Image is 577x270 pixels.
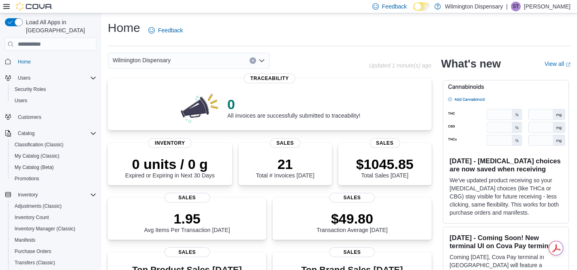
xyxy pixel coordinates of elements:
[15,214,49,221] span: Inventory Count
[15,153,60,159] span: My Catalog (Classic)
[369,62,431,69] p: Updated 1 minute(s) ago
[11,247,96,256] span: Purchase Orders
[15,112,45,122] a: Customers
[15,259,55,266] span: Transfers (Classic)
[11,162,96,172] span: My Catalog (Beta)
[8,150,100,162] button: My Catalog (Classic)
[18,59,31,65] span: Home
[244,74,295,83] span: Traceability
[256,156,314,172] p: 21
[8,223,100,234] button: Inventory Manager (Classic)
[15,129,38,138] button: Catalog
[227,96,360,112] p: 0
[15,237,35,243] span: Manifests
[11,201,65,211] a: Adjustments (Classic)
[15,112,96,122] span: Customers
[11,162,57,172] a: My Catalog (Beta)
[8,139,100,150] button: Classification (Classic)
[15,57,34,67] a: Home
[179,91,221,124] img: 0
[270,138,300,148] span: Sales
[11,224,96,234] span: Inventory Manager (Classic)
[125,156,215,179] div: Expired or Expiring in Next 30 Days
[145,22,186,38] a: Feedback
[15,129,96,138] span: Catalog
[15,175,39,182] span: Promotions
[11,258,96,268] span: Transfers (Classic)
[11,140,96,150] span: Classification (Classic)
[8,212,100,223] button: Inventory Count
[15,97,27,104] span: Users
[11,174,96,184] span: Promotions
[370,138,400,148] span: Sales
[11,213,52,222] a: Inventory Count
[11,201,96,211] span: Adjustments (Classic)
[15,56,96,66] span: Home
[108,20,140,36] h1: Home
[15,141,64,148] span: Classification (Classic)
[513,2,519,11] span: ST
[524,2,571,11] p: [PERSON_NAME]
[11,174,43,184] a: Promotions
[15,86,46,93] span: Security Roles
[250,57,256,64] button: Clear input
[316,211,388,233] div: Transaction Average [DATE]
[566,62,571,67] svg: External link
[11,224,79,234] a: Inventory Manager (Classic)
[165,193,210,202] span: Sales
[11,96,30,105] a: Users
[18,114,41,120] span: Customers
[15,190,41,200] button: Inventory
[165,247,210,257] span: Sales
[8,162,100,173] button: My Catalog (Beta)
[144,211,230,227] p: 1.95
[441,57,501,70] h2: What's new
[506,2,508,11] p: |
[8,95,100,106] button: Users
[356,156,414,172] p: $1045.85
[11,84,96,94] span: Security Roles
[329,193,375,202] span: Sales
[413,2,430,11] input: Dark Mode
[15,226,75,232] span: Inventory Manager (Classic)
[8,234,100,246] button: Manifests
[125,156,215,172] p: 0 units / 0 g
[2,111,100,123] button: Customers
[15,190,96,200] span: Inventory
[158,26,183,34] span: Feedback
[511,2,521,11] div: Sydney Taylor
[445,2,503,11] p: Wilmington Dispensary
[11,96,96,105] span: Users
[2,55,100,67] button: Home
[259,57,265,64] button: Open list of options
[11,213,96,222] span: Inventory Count
[18,75,30,81] span: Users
[15,203,62,209] span: Adjustments (Classic)
[450,176,562,217] p: We've updated product receiving so your [MEDICAL_DATA] choices (like THCa or CBG) stay visible fo...
[450,157,562,173] h3: [DATE] - [MEDICAL_DATA] choices are now saved when receiving
[18,130,34,137] span: Catalog
[316,211,388,227] p: $49.80
[11,151,96,161] span: My Catalog (Classic)
[8,257,100,268] button: Transfers (Classic)
[15,164,54,171] span: My Catalog (Beta)
[8,246,100,257] button: Purchase Orders
[11,258,58,268] a: Transfers (Classic)
[113,55,171,65] span: Wilmington Dispensary
[8,84,100,95] button: Security Roles
[11,140,67,150] a: Classification (Classic)
[545,61,571,67] a: View allExternal link
[11,235,38,245] a: Manifests
[11,247,55,256] a: Purchase Orders
[329,247,375,257] span: Sales
[356,156,414,179] div: Total Sales [DATE]
[15,73,96,83] span: Users
[2,72,100,84] button: Users
[8,200,100,212] button: Adjustments (Classic)
[2,128,100,139] button: Catalog
[227,96,360,119] div: All invoices are successfully submitted to traceability!
[23,18,96,34] span: Load All Apps in [GEOGRAPHIC_DATA]
[256,156,314,179] div: Total # Invoices [DATE]
[16,2,53,11] img: Cova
